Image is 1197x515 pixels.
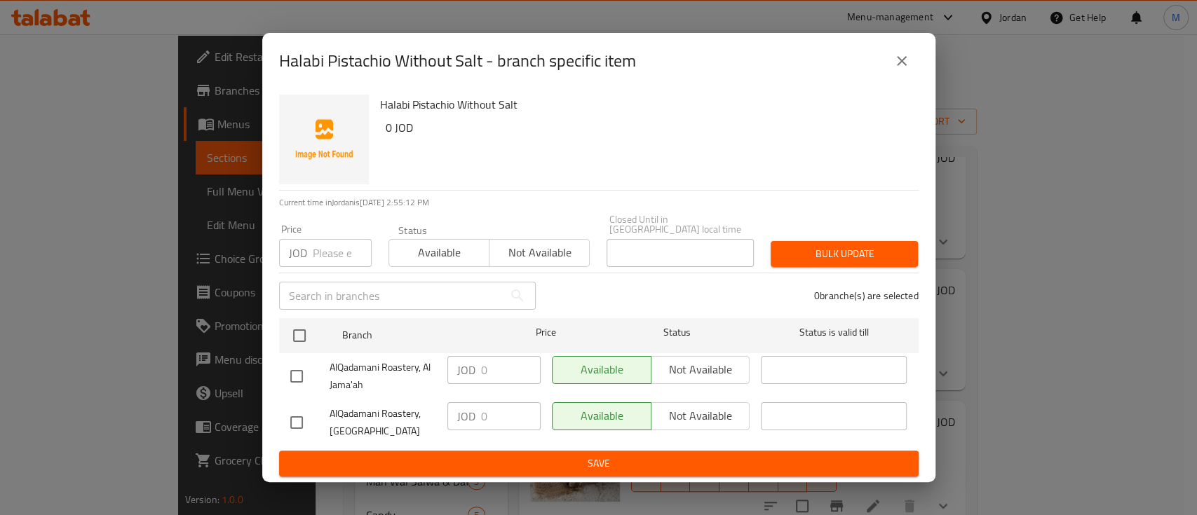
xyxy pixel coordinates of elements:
[771,241,918,267] button: Bulk update
[604,324,750,341] span: Status
[313,239,372,267] input: Please enter price
[279,50,636,72] h2: Halabi Pistachio Without Salt - branch specific item
[481,356,541,384] input: Please enter price
[380,95,907,114] h6: Halabi Pistachio Without Salt
[342,327,488,344] span: Branch
[395,242,484,263] span: Available
[885,44,919,78] button: close
[499,324,593,341] span: Price
[782,245,907,263] span: Bulk update
[814,289,919,303] p: 0 branche(s) are selected
[489,239,590,267] button: Not available
[457,408,475,425] p: JOD
[495,242,584,263] span: Not available
[330,405,436,440] span: AlQadamani Roastery, [GEOGRAPHIC_DATA]
[761,324,907,341] span: Status is valid till
[279,282,503,310] input: Search in branches
[330,359,436,394] span: AlQadamani Roastery, Al Jama'ah
[279,196,919,209] p: Current time in Jordan is [DATE] 2:55:12 PM
[386,118,907,137] h6: 0 JOD
[290,455,907,472] span: Save
[289,245,307,261] p: JOD
[481,402,541,430] input: Please enter price
[279,95,369,184] img: Halabi Pistachio Without Salt
[388,239,489,267] button: Available
[279,451,919,476] button: Save
[457,362,475,378] p: JOD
